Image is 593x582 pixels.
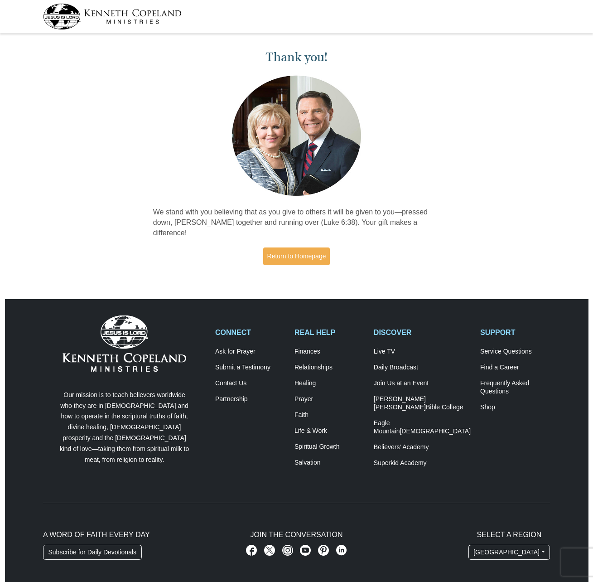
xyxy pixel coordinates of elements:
a: [PERSON_NAME] [PERSON_NAME]Bible College [374,395,471,412]
p: We stand with you believing that as you give to others it will be given to you—pressed down, [PER... [153,207,440,238]
h2: REAL HELP [294,328,364,337]
img: Kenneth and Gloria [230,73,363,198]
a: Eagle Mountain[DEMOGRAPHIC_DATA] [374,419,471,436]
a: Frequently AskedQuestions [480,379,550,396]
a: Live TV [374,348,471,356]
span: A Word of Faith Every Day [43,531,150,538]
span: [DEMOGRAPHIC_DATA] [400,427,471,435]
a: Contact Us [215,379,285,388]
a: Ask for Prayer [215,348,285,356]
a: Finances [294,348,364,356]
a: Join Us at an Event [374,379,471,388]
img: kcm-header-logo.svg [43,4,182,29]
a: Faith [294,411,364,419]
a: Believers’ Academy [374,443,471,451]
button: [GEOGRAPHIC_DATA] [468,545,550,560]
h2: SUPPORT [480,328,550,337]
h2: CONNECT [215,328,285,337]
a: Shop [480,403,550,412]
a: Healing [294,379,364,388]
a: Return to Homepage [263,247,330,265]
img: Kenneth Copeland Ministries [63,315,186,372]
a: Service Questions [480,348,550,356]
a: Daily Broadcast [374,364,471,372]
a: Subscribe for Daily Devotionals [43,545,142,560]
p: Our mission is to teach believers worldwide who they are in [DEMOGRAPHIC_DATA] and how to operate... [58,390,191,466]
h2: Select A Region [468,530,550,539]
h2: DISCOVER [374,328,471,337]
a: Submit a Testimony [215,364,285,372]
a: Life & Work [294,427,364,435]
a: Superkid Academy [374,459,471,467]
a: Salvation [294,459,364,467]
a: Partnership [215,395,285,403]
h1: Thank you! [153,50,440,65]
a: Spiritual Growth [294,443,364,451]
span: Bible College [426,403,463,411]
a: Find a Career [480,364,550,372]
h2: Join The Conversation [215,530,378,539]
a: Prayer [294,395,364,403]
a: Relationships [294,364,364,372]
